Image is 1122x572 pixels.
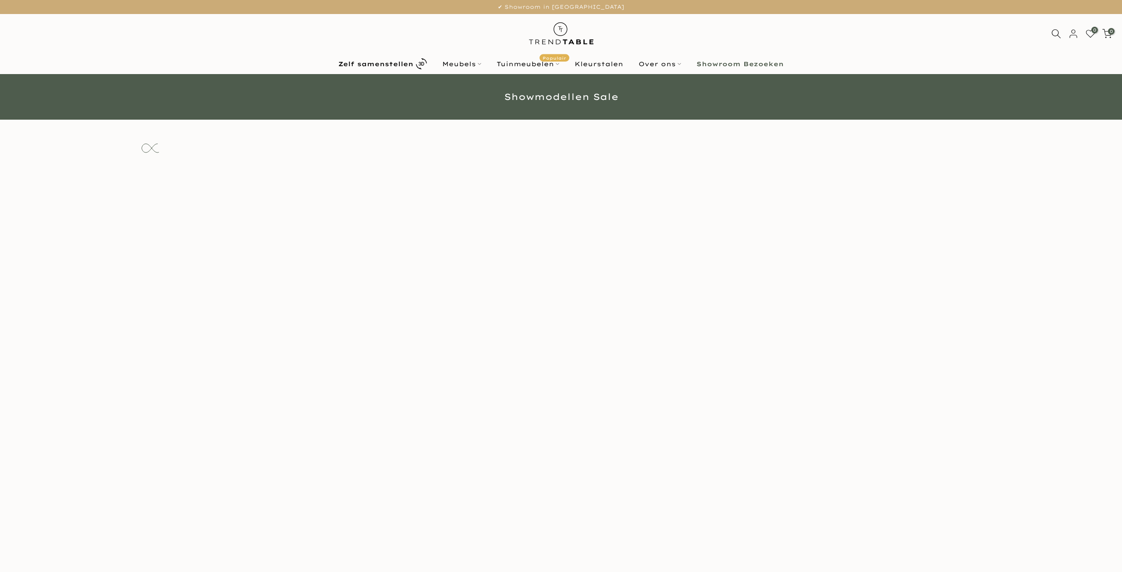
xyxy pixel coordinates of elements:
[1102,29,1112,39] a: 0
[1091,27,1098,33] span: 0
[305,92,817,101] h1: Showmodellen Sale
[523,14,600,53] img: trend-table
[1086,29,1095,39] a: 0
[435,59,489,69] a: Meubels
[338,61,413,67] b: Zelf samenstellen
[696,61,784,67] b: Showroom Bezoeken
[689,59,792,69] a: Showroom Bezoeken
[631,59,689,69] a: Over ons
[567,59,631,69] a: Kleurstalen
[489,59,567,69] a: TuinmeubelenPopulair
[331,56,435,71] a: Zelf samenstellen
[1108,28,1115,35] span: 0
[11,2,1111,12] p: ✔ Showroom in [GEOGRAPHIC_DATA]
[540,54,569,61] span: Populair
